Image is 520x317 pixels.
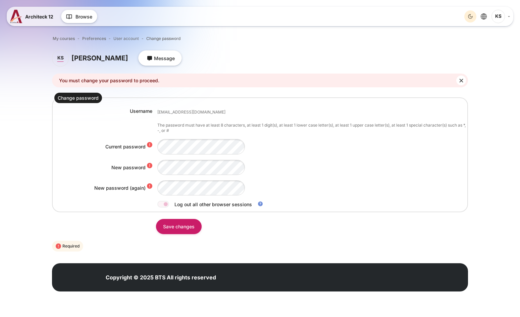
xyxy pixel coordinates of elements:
[82,36,106,42] a: Preferences
[157,123,466,134] div: The password must have at least 8 characters, at least 1 digit(s), at least 1 lower case letter(s...
[106,274,216,281] strong: Copyright © 2025 BTS All rights reserved
[130,107,152,115] label: Username
[113,36,139,42] span: User account
[257,201,263,207] i: Help with Log out all other browser sessions
[52,34,468,43] nav: Navigation bar
[52,74,468,87] div: You must change your password to proceed.
[10,10,56,23] a: A12 A12 Architeck 12
[147,164,152,169] i: Required
[71,54,128,62] h4: [PERSON_NAME]
[464,10,476,22] button: Light Mode Dark Mode
[52,50,69,66] a: Kanjana Srimuang
[157,109,225,115] div: [EMAIL_ADDRESS][DOMAIN_NAME]
[53,36,75,42] a: My courses
[156,219,202,234] input: Save changes
[465,11,475,21] div: Dark Mode
[491,10,505,23] span: Kanjana Srimuang
[25,13,53,20] span: Architeck 12
[10,10,22,23] img: A12
[256,201,265,207] a: Help
[138,50,182,65] a: MessageMessage
[61,10,97,23] button: Browse
[147,184,152,189] i: Required
[491,10,510,23] a: User menu
[52,73,468,253] section: Content
[478,10,490,22] button: Languages
[54,93,102,103] legend: Change password
[147,143,152,148] i: Required
[94,185,146,191] label: New password (again)
[105,144,146,149] label: Current password
[147,55,153,61] i: Message
[75,13,92,20] span: Browse
[146,36,180,42] a: Change password
[154,55,175,61] span: Message
[111,165,146,170] label: New password
[174,201,268,208] label: Log out all other browser sessions
[52,241,83,252] div: Required
[56,243,62,250] i: Required field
